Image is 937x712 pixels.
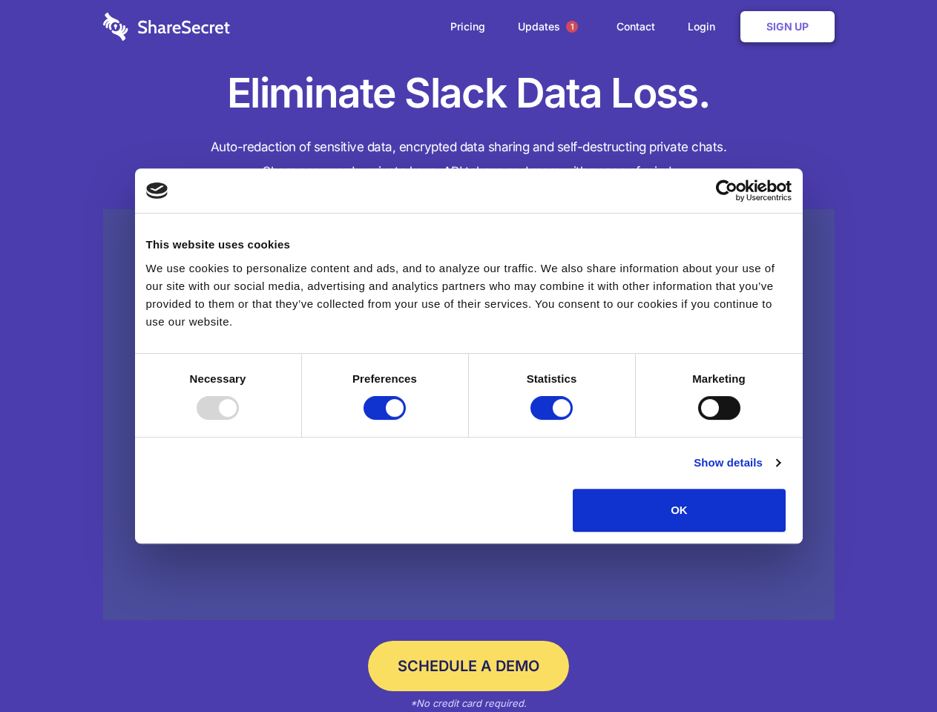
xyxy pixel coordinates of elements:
img: logo [146,182,168,199]
a: Sign Up [740,11,835,42]
button: OK [573,489,786,532]
a: Contact [602,4,670,50]
strong: Marketing [692,372,746,385]
a: Show details [694,454,780,472]
strong: Statistics [527,372,577,385]
a: Login [673,4,737,50]
div: We use cookies to personalize content and ads, and to analyze our traffic. We also share informat... [146,260,792,331]
strong: Necessary [190,372,246,385]
em: *No credit card required. [410,697,527,709]
h1: Eliminate Slack Data Loss. [103,67,835,120]
a: Usercentrics Cookiebot - opens in a new window [662,179,792,202]
img: logo-wordmark-white-trans-d4663122ce5f474addd5e946df7df03e33cb6a1c49d2221995e7729f52c070b2.svg [103,13,230,41]
a: Pricing [435,4,500,50]
a: Wistia video thumbnail [103,209,835,621]
h4: Auto-redaction of sensitive data, encrypted data sharing and self-destructing private chats. Shar... [103,135,835,184]
strong: Preferences [352,372,417,385]
div: This website uses cookies [146,236,792,254]
a: Schedule a Demo [368,641,569,691]
span: 1 [566,21,578,33]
